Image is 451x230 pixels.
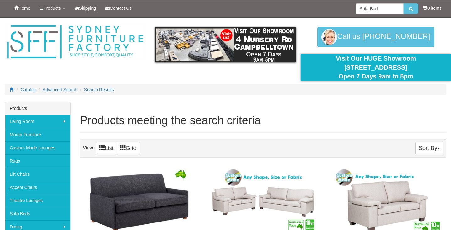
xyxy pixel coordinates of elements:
[5,154,70,168] a: Rugs
[80,114,447,127] h1: Products meeting the search criteria
[5,24,146,60] img: Sydney Furniture Factory
[5,168,70,181] a: Lift Chairs
[356,3,404,14] input: Site search
[70,0,101,16] a: Shipping
[5,181,70,194] a: Accent Chairs
[35,0,70,16] a: Products
[5,128,70,141] a: Moran Furniture
[19,6,30,11] span: Home
[5,141,70,154] a: Custom Made Lounges
[96,142,117,154] a: List
[79,6,96,11] span: Shipping
[5,102,70,115] div: Products
[423,5,442,11] li: 0 items
[83,145,94,150] strong: View:
[305,54,446,81] div: Visit Our HUGE Showroom [STREET_ADDRESS] Open 7 Days 9am to 5pm
[110,6,132,11] span: Contact Us
[43,6,61,11] span: Products
[155,27,296,62] img: showroom.gif
[415,142,443,154] button: Sort By
[5,115,70,128] a: Living Room
[84,87,114,92] a: Search Results
[101,0,136,16] a: Contact Us
[9,0,35,16] a: Home
[5,194,70,207] a: Theatre Lounges
[117,142,140,154] a: Grid
[43,87,78,92] a: Advanced Search
[21,87,36,92] a: Catalog
[5,207,70,220] a: Sofa Beds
